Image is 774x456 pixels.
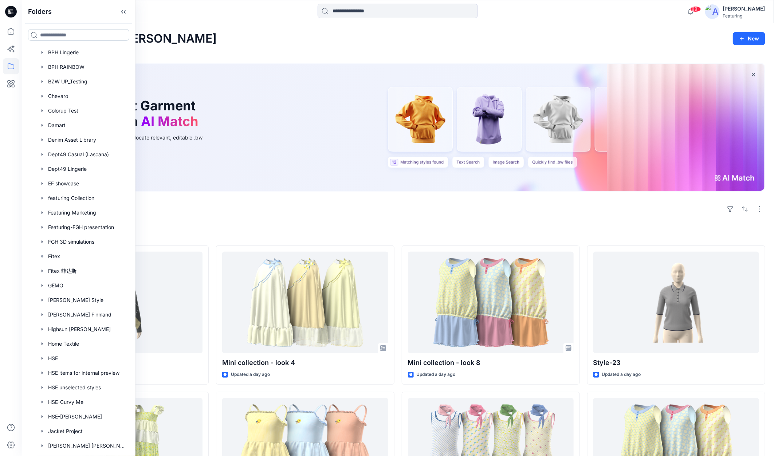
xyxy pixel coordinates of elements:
[723,13,765,19] div: Featuring
[31,229,765,238] h4: Styles
[231,371,270,378] p: Updated a day ago
[690,6,701,12] span: 99+
[222,252,388,354] a: Mini collection - look 4
[593,358,759,368] p: Style-23
[48,252,60,261] p: Fitex
[602,371,641,378] p: Updated a day ago
[141,113,198,129] span: AI Match
[417,371,456,378] p: Updated a day ago
[408,358,574,368] p: Mini collection - look 8
[593,252,759,354] a: Style-23
[705,4,720,19] img: avatar
[723,4,765,13] div: [PERSON_NAME]
[408,252,574,354] a: Mini collection - look 8
[733,32,765,45] button: New
[222,358,388,368] p: Mini collection - look 4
